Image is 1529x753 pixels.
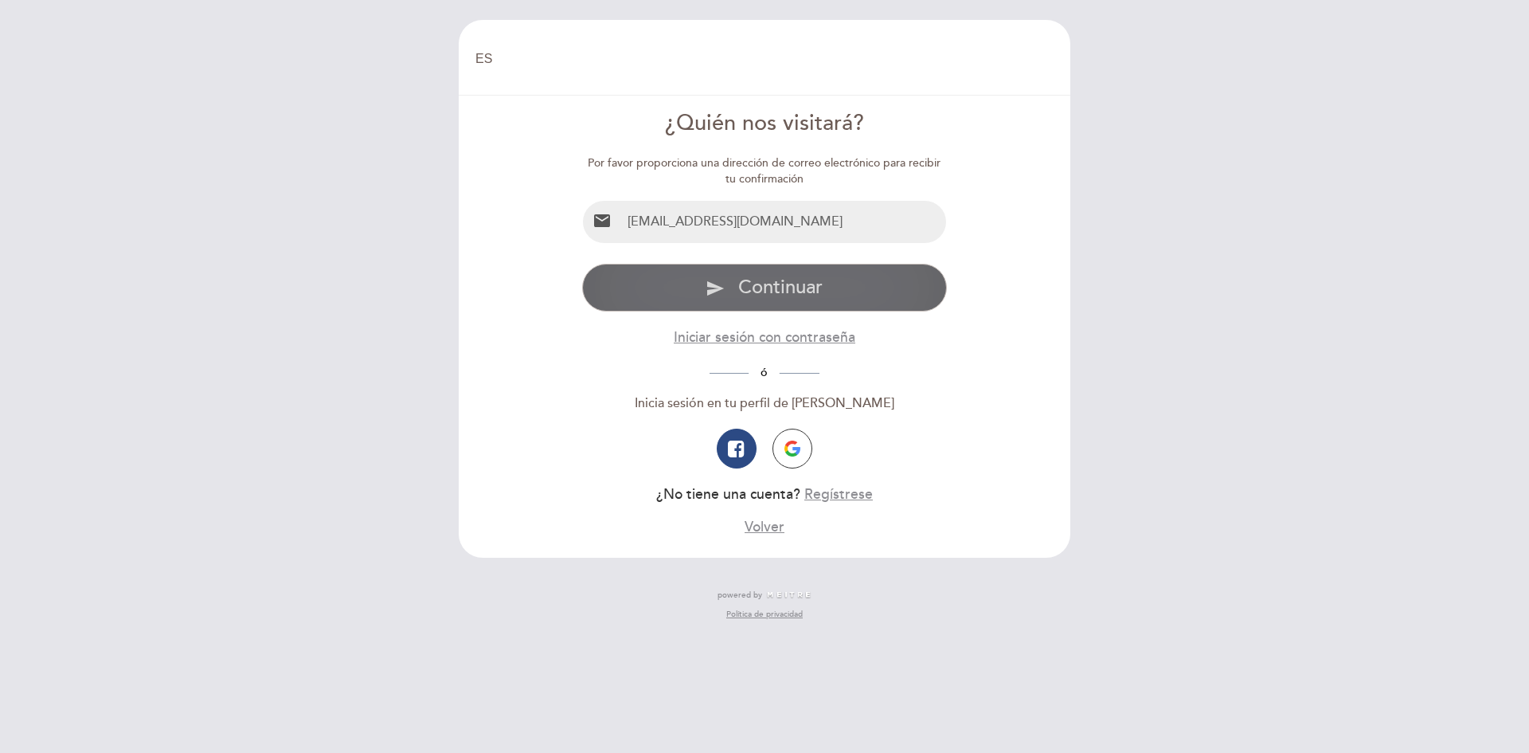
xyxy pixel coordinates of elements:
[738,276,823,299] span: Continuar
[766,591,811,599] img: MEITRE
[621,201,947,243] input: Email
[726,609,803,620] a: Política de privacidad
[804,484,873,504] button: Regístrese
[582,155,948,187] div: Por favor proporciona una dirección de correo electrónico para recibir tu confirmación
[718,590,811,601] a: powered by
[592,211,612,230] i: email
[784,441,800,457] img: icon-google.png
[674,327,855,347] button: Iniciar sesión con contraseña
[582,108,948,139] div: ¿Quién nos visitará?
[749,366,780,379] span: ó
[745,517,784,537] button: Volver
[582,264,948,312] button: send Continuar
[656,486,800,503] span: ¿No tiene una cuenta?
[582,394,948,413] div: Inicia sesión en tu perfil de [PERSON_NAME]
[718,590,762,601] span: powered by
[706,279,725,298] i: send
